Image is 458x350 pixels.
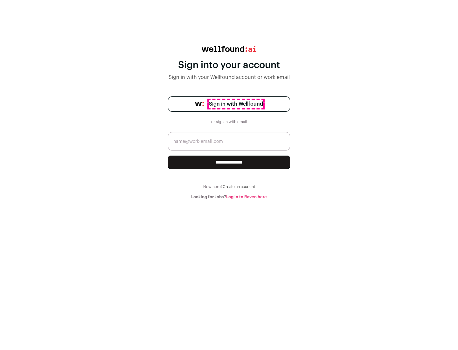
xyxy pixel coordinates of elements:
[168,132,290,150] input: name@work-email.com
[168,184,290,189] div: New here?
[209,119,249,124] div: or sign in with email
[195,102,204,106] img: wellfound-symbol-flush-black-fb3c872781a75f747ccb3a119075da62bfe97bd399995f84a933054e44a575c4.png
[168,194,290,199] div: Looking for Jobs?
[168,59,290,71] div: Sign into your account
[202,46,256,52] img: wellfound:ai
[168,96,290,112] a: Sign in with Wellfound
[168,73,290,81] div: Sign in with your Wellfound account or work email
[209,100,263,108] span: Sign in with Wellfound
[223,185,255,189] a: Create an account
[226,195,267,199] a: Log in to Raven here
